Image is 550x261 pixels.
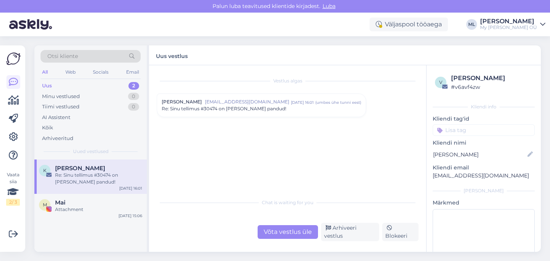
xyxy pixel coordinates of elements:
[433,103,535,110] div: Kliendi info
[258,225,318,239] div: Võta vestlus üle
[42,93,80,100] div: Minu vestlused
[433,172,535,180] p: [EMAIL_ADDRESS][DOMAIN_NAME]
[370,18,448,31] div: Väljaspool tööaega
[291,100,314,105] div: [DATE] 16:01
[91,67,110,77] div: Socials
[433,139,535,147] p: Kliendi nimi
[73,148,109,155] span: Uued vestlused
[42,135,73,142] div: Arhiveeritud
[55,165,105,172] span: Kärt Jõemaa
[433,164,535,172] p: Kliendi email
[41,67,49,77] div: All
[162,98,202,105] span: [PERSON_NAME]
[55,199,65,206] span: Mai
[451,83,532,91] div: # v6avf4zw
[480,18,537,24] div: [PERSON_NAME]
[55,172,142,185] div: Re: Sinu tellimus #30474 on [PERSON_NAME] pandud!
[480,18,545,31] a: [PERSON_NAME]My [PERSON_NAME] OÜ
[480,24,537,31] div: My [PERSON_NAME] OÜ
[43,168,47,173] span: K
[55,206,142,213] div: Attachment
[433,150,526,159] input: Lisa nimi
[125,67,141,77] div: Email
[128,103,139,111] div: 0
[315,100,361,105] div: ( umbes ühe tunni eest )
[128,82,139,90] div: 2
[433,115,535,123] p: Kliendi tag'id
[382,223,419,241] div: Blokeeri
[42,82,52,90] div: Uus
[6,171,20,206] div: Vaata siia
[128,93,139,100] div: 0
[439,79,442,85] span: v
[433,199,535,207] p: Märkmed
[6,199,20,206] div: 2 / 3
[466,19,477,30] div: ML
[42,114,70,121] div: AI Assistent
[156,50,188,60] label: Uus vestlus
[321,223,379,241] div: Arhiveeri vestlus
[162,105,286,112] span: Re: Sinu tellimus #30474 on [PERSON_NAME] pandud!
[6,52,21,66] img: Askly Logo
[320,3,338,10] span: Luba
[43,202,47,208] span: M
[42,124,53,132] div: Kõik
[64,67,77,77] div: Web
[433,124,535,136] input: Lisa tag
[205,98,291,105] span: [EMAIL_ADDRESS][DOMAIN_NAME]
[42,103,79,111] div: Tiimi vestlused
[157,199,419,206] div: Chat is waiting for you
[451,74,532,83] div: [PERSON_NAME]
[157,77,419,84] div: Vestlus algas
[118,213,142,219] div: [DATE] 15:06
[433,187,535,194] div: [PERSON_NAME]
[119,185,142,191] div: [DATE] 16:01
[47,52,78,60] span: Otsi kliente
